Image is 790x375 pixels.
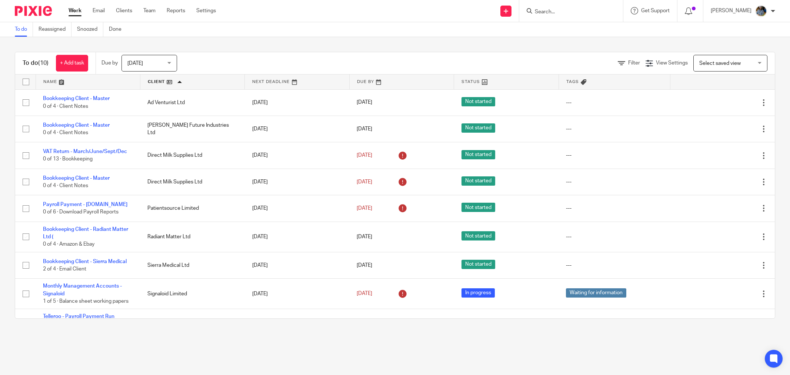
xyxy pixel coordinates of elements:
td: [PERSON_NAME] Future Industries Ltd [140,116,244,142]
span: 0 of 4 · Client Notes [43,130,88,135]
span: Select saved view [699,61,741,66]
td: [DATE] [245,252,349,278]
a: Telleroo - Payroll Payment Run [43,314,114,319]
span: [DATE] [357,100,372,105]
td: Direct Milk Supplies Ltd [140,142,244,169]
span: Not started [461,260,495,269]
a: Bookkeeping Client - Sierra Medical [43,259,127,264]
span: Waiting for information [566,288,626,298]
span: Not started [461,150,495,159]
div: --- [566,262,663,269]
a: Bookkeeping Client - Radiant Matter Ltd ( [43,227,128,239]
td: [DATE] [245,195,349,222]
p: Due by [101,59,118,67]
span: (10) [38,60,49,66]
a: Bookkeeping Client - Master [43,176,110,181]
span: In progress [461,288,495,298]
span: View Settings [656,60,688,66]
span: 0 of 4 · Client Notes [43,104,88,109]
td: [DATE] [245,279,349,309]
a: To do [15,22,33,37]
td: [DATE] [245,222,349,252]
a: Snoozed [77,22,103,37]
a: Bookkeeping Client - Master [43,123,110,128]
a: Settings [196,7,216,14]
td: Patientsource Limited [140,195,244,222]
a: Payroll Payment - [DOMAIN_NAME] [43,202,127,207]
span: 0 of 4 · Client Notes [43,183,88,188]
div: --- [566,152,663,159]
a: Team [143,7,156,14]
img: Jaskaran%20Singh.jpeg [755,5,767,17]
span: [DATE] [357,291,372,296]
td: Signaloid Limited [140,309,244,339]
a: Monthly Management Accounts - Signaloid [43,283,122,296]
a: Done [109,22,127,37]
h1: To do [23,59,49,67]
p: [PERSON_NAME] [711,7,751,14]
div: --- [566,99,663,106]
a: Reassigned [39,22,71,37]
span: Not started [461,123,495,133]
span: Get Support [641,8,670,13]
span: Tags [566,80,579,84]
input: Search [534,9,601,16]
span: Not started [461,97,495,106]
span: 2 of 4 · Email Client [43,266,86,272]
span: [DATE] [357,179,372,185]
td: Radiant Matter Ltd [140,222,244,252]
div: --- [566,125,663,133]
span: [DATE] [357,126,372,132]
span: [DATE] [357,153,372,158]
td: [DATE] [245,169,349,195]
td: Signaloid Limited [140,279,244,309]
a: Clients [116,7,132,14]
td: Direct Milk Supplies Ltd [140,169,244,195]
div: --- [566,178,663,186]
span: [DATE] [127,61,143,66]
td: Ad Venturist Ltd [140,89,244,116]
a: Work [69,7,81,14]
span: 1 of 5 · Balance sheet working papers [43,299,129,304]
a: VAT Return - March/June/Sept/Dec [43,149,127,154]
span: 0 of 13 · Bookkeeping [43,157,93,162]
a: Bookkeeping Client - Master [43,96,110,101]
span: Filter [628,60,640,66]
div: --- [566,205,663,212]
span: [DATE] [357,234,372,239]
td: [DATE] [245,116,349,142]
td: [DATE] [245,309,349,339]
span: 0 of 4 · Amazon & Ebay [43,242,94,247]
span: Not started [461,203,495,212]
a: + Add task [56,55,88,72]
td: [DATE] [245,89,349,116]
td: [DATE] [245,142,349,169]
span: [DATE] [357,263,372,268]
a: Email [93,7,105,14]
span: [DATE] [357,206,372,211]
div: --- [566,233,663,240]
img: Pixie [15,6,52,16]
span: 0 of 6 · Download Payroll Reports [43,210,119,215]
span: Not started [461,176,495,186]
td: Sierra Medical Ltd [140,252,244,278]
a: Reports [167,7,185,14]
span: Not started [461,231,495,240]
